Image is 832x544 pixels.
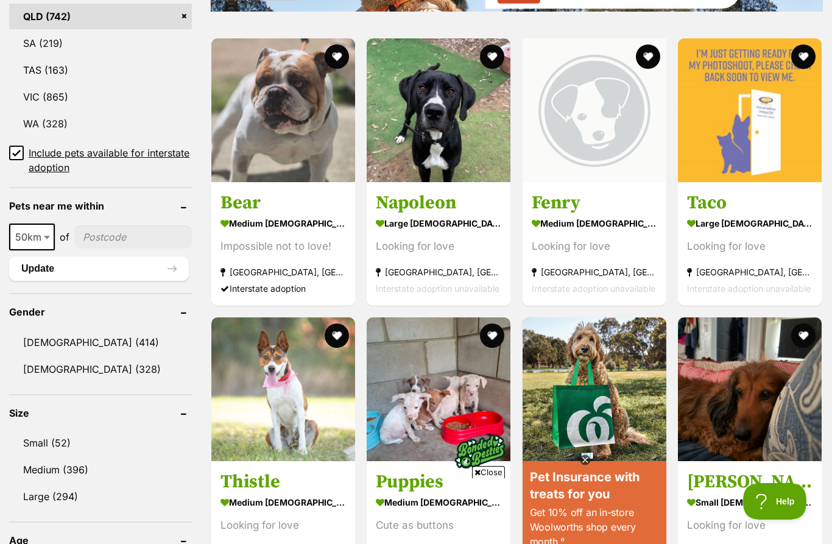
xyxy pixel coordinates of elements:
[376,238,501,255] div: Looking for love
[687,238,813,255] div: Looking for love
[450,421,511,482] img: bonded besties
[532,264,657,280] strong: [GEOGRAPHIC_DATA], [GEOGRAPHIC_DATA]
[636,44,660,69] button: favourite
[376,191,501,214] h3: Napoleon
[9,200,192,211] header: Pets near me within
[791,323,816,348] button: favourite
[367,182,510,306] a: Napoleon large [DEMOGRAPHIC_DATA] Dog Looking for love [GEOGRAPHIC_DATA], [GEOGRAPHIC_DATA] Inter...
[194,483,638,538] iframe: Advertisement
[687,264,813,280] strong: [GEOGRAPHIC_DATA], [GEOGRAPHIC_DATA]
[74,225,192,249] input: postcode
[687,214,813,232] strong: large [DEMOGRAPHIC_DATA] Dog
[532,283,655,294] span: Interstate adoption unavailable
[9,457,192,482] a: Medium (396)
[220,191,346,214] h3: Bear
[481,44,505,69] button: favourite
[9,484,192,509] a: Large (294)
[10,228,54,246] span: 50km
[220,214,346,232] strong: medium [DEMOGRAPHIC_DATA] Dog
[211,182,355,306] a: Bear medium [DEMOGRAPHIC_DATA] Dog Impossible not to love! [GEOGRAPHIC_DATA], [GEOGRAPHIC_DATA] I...
[367,317,510,461] img: Puppies - Mastiff Dog
[9,4,192,29] a: QLD (742)
[678,38,822,182] img: Taco - Bull Arab x Bullmastiff Dog
[687,493,813,511] strong: small [DEMOGRAPHIC_DATA] Dog
[9,111,192,136] a: WA (328)
[367,38,510,182] img: Napoleon - Great Dane Dog
[532,191,657,214] h3: Fenry
[532,214,657,232] strong: medium [DEMOGRAPHIC_DATA] Dog
[325,323,349,348] button: favourite
[687,470,813,493] h3: [PERSON_NAME]
[743,483,808,520] iframe: Help Scout Beacon - Open
[211,38,355,182] img: Bear - British Bulldog
[220,238,346,255] div: Impossible not to love!
[376,283,499,294] span: Interstate adoption unavailable
[376,264,501,280] strong: [GEOGRAPHIC_DATA], [GEOGRAPHIC_DATA]
[9,430,192,456] a: Small (52)
[687,283,811,294] span: Interstate adoption unavailable
[29,146,192,175] span: Include pets available for interstate adoption
[523,182,666,306] a: Fenry medium [DEMOGRAPHIC_DATA] Dog Looking for love [GEOGRAPHIC_DATA], [GEOGRAPHIC_DATA] Interst...
[687,517,813,534] div: Looking for love
[532,238,657,255] div: Looking for love
[9,408,192,419] header: Size
[9,356,192,382] a: [DEMOGRAPHIC_DATA] (328)
[60,230,69,244] span: of
[220,470,346,493] h3: Thistle
[9,57,192,83] a: TAS (163)
[9,256,189,281] button: Update
[9,146,192,175] a: Include pets available for interstate adoption
[9,224,55,250] span: 50km
[791,44,816,69] button: favourite
[325,44,349,69] button: favourite
[9,84,192,110] a: VIC (865)
[9,30,192,56] a: SA (219)
[9,330,192,355] a: [DEMOGRAPHIC_DATA] (414)
[687,191,813,214] h3: Taco
[220,264,346,280] strong: [GEOGRAPHIC_DATA], [GEOGRAPHIC_DATA]
[220,280,346,297] div: Interstate adoption
[211,317,355,461] img: Thistle - Australian Kelpie Dog
[376,214,501,232] strong: large [DEMOGRAPHIC_DATA] Dog
[678,317,822,461] img: Pierre - Dachshund (Miniature Long Haired) Dog
[678,182,822,306] a: Taco large [DEMOGRAPHIC_DATA] Dog Looking for love [GEOGRAPHIC_DATA], [GEOGRAPHIC_DATA] Interstat...
[481,323,505,348] button: favourite
[9,306,192,317] header: Gender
